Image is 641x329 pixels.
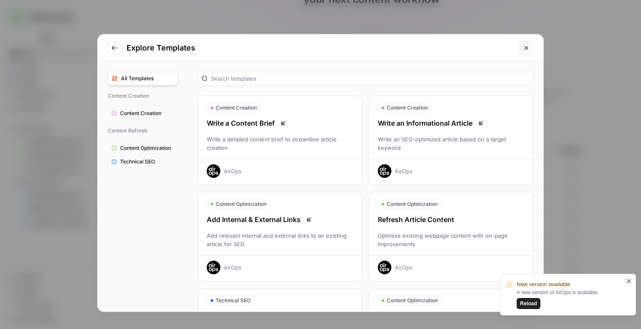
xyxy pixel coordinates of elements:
div: Refresh Article Content [369,214,533,225]
button: Content Creation [108,107,177,120]
button: Content OptimizationAdd Internal & External LinksRead docsAdd relevant internal and external link... [198,192,362,281]
div: A new version of AirOps is available. [517,289,624,309]
button: Technical SEO [108,155,177,169]
span: Technical SEO [120,158,174,166]
div: AirOps [224,263,242,272]
div: Write an SEO-optimized article based on a target keyword [369,135,533,152]
div: Write a detailed content brief to streamline article creation [198,135,362,152]
div: AirOps [224,167,242,175]
button: Content CreationWrite an Informational ArticleRead docsWrite an SEO-optimized article based on a ... [369,96,533,185]
div: Create Meta Tags for Page [198,311,362,321]
div: AirOps [395,167,413,175]
h2: Explore Templates [127,42,514,54]
div: AirOps [395,263,413,272]
span: Technical SEO [216,297,250,304]
div: Generate AEO Scorecard [369,311,533,321]
span: Content Refresh [108,124,177,138]
input: Search templates [211,74,529,83]
a: Read docs [297,311,307,321]
span: Content Creation [216,104,257,112]
button: All Templates [108,72,177,85]
span: Content Creation [120,110,174,117]
div: Optimize existing webpage content with on-page improvements [369,231,533,248]
span: Content Creation [108,89,177,103]
span: Content Optimization [387,297,438,304]
a: Read docs [476,118,486,128]
span: Content Creation [387,104,428,112]
button: Content Optimization [108,141,177,155]
button: Go to previous step [108,41,121,55]
span: Reload [520,300,537,307]
span: Content Optimization [216,200,267,208]
div: Add relevant internal and external links to an existing article for SEO [198,231,362,248]
button: Content CreationWrite a Content BriefRead docsWrite a detailed content brief to streamline articl... [198,96,362,185]
button: Close modal [520,41,533,55]
a: Read docs [304,214,314,225]
button: close [626,278,632,284]
div: Write an Informational Article [369,118,533,128]
div: Write a Content Brief [198,118,362,128]
span: All Templates [121,75,174,82]
button: Content OptimizationRefresh Article ContentOptimize existing webpage content with on-page improve... [369,192,533,281]
span: Content Optimization [387,200,438,208]
span: New version available [517,280,570,289]
div: Add Internal & External Links [198,214,362,225]
a: Read docs [278,118,288,128]
span: Content Optimization [120,144,174,152]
